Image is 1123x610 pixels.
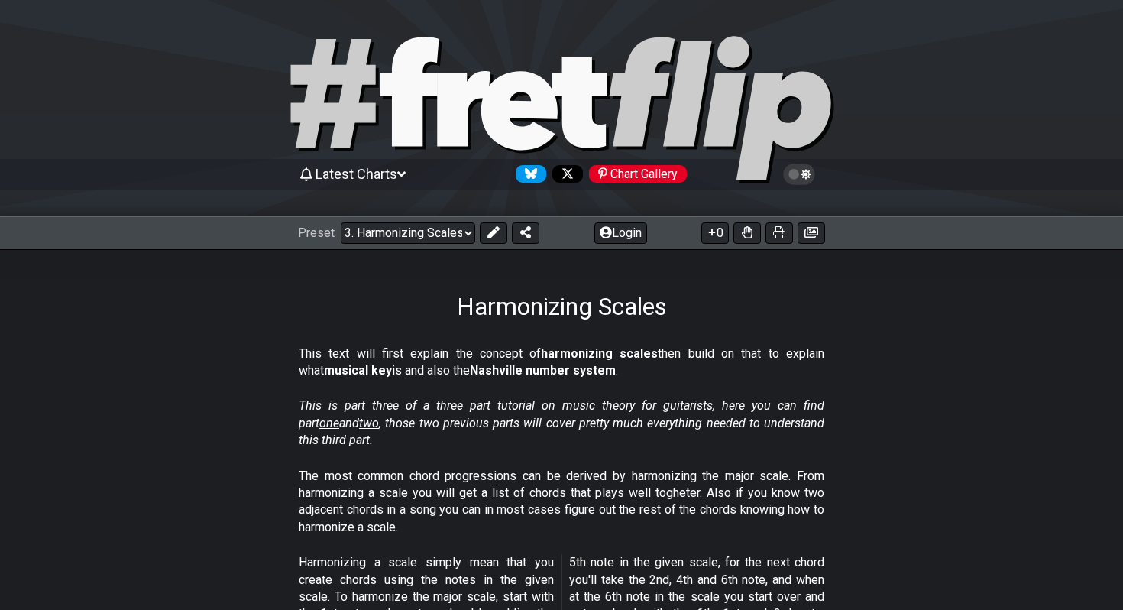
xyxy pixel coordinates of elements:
[589,165,687,183] div: Chart Gallery
[299,398,824,447] em: This is part three of a three part tutorial on music theory for guitarists, here you can find par...
[316,166,397,182] span: Latest Charts
[765,222,793,244] button: Print
[594,222,647,244] button: Login
[298,226,335,240] span: Preset
[583,165,687,183] a: #fretflip at Pinterest
[299,468,824,537] p: The most common chord progressions can be derived by harmonizing the major scale. From harmonizin...
[470,363,616,378] strong: Nashville number system
[733,222,761,244] button: Toggle Dexterity for all fretkits
[457,292,667,321] h1: Harmonizing Scales
[324,363,392,378] strong: musical key
[510,165,546,183] a: Follow #fretflip at Bluesky
[546,165,583,183] a: Follow #fretflip at X
[701,222,729,244] button: 0
[791,167,808,181] span: Toggle light / dark theme
[541,346,658,361] strong: harmonizing scales
[319,416,339,430] span: one
[798,222,825,244] button: Create image
[341,222,475,244] select: Preset
[299,346,824,380] p: This text will first explain the concept of then build on that to explain what is and also the .
[512,222,539,244] button: Share Preset
[359,416,379,430] span: two
[480,222,507,244] button: Edit Preset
